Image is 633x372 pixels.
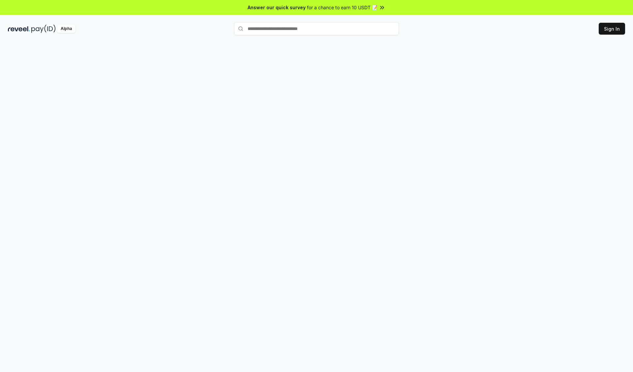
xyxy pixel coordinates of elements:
span: for a chance to earn 10 USDT 📝 [307,4,377,11]
div: Alpha [57,25,75,33]
img: reveel_dark [8,25,30,33]
img: pay_id [31,25,56,33]
button: Sign In [599,23,625,35]
span: Answer our quick survey [248,4,306,11]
